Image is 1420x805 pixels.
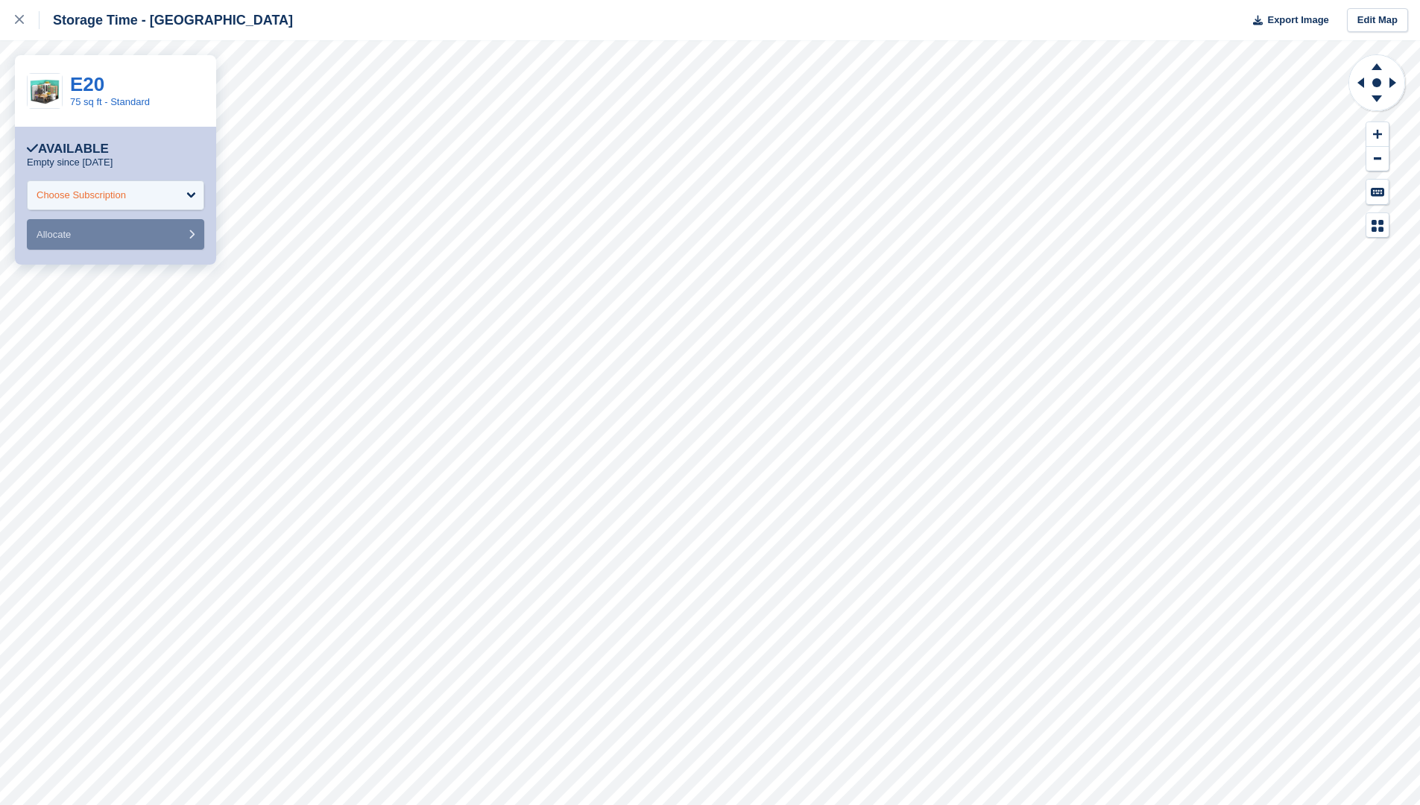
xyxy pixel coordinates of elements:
[27,142,109,157] div: Available
[37,229,71,240] span: Allocate
[1366,122,1389,147] button: Zoom In
[1366,147,1389,171] button: Zoom Out
[1366,213,1389,238] button: Map Legend
[40,11,293,29] div: Storage Time - [GEOGRAPHIC_DATA]
[1366,180,1389,204] button: Keyboard Shortcuts
[1347,8,1408,33] a: Edit Map
[28,74,62,108] img: 75ft.jpg
[1267,13,1328,28] span: Export Image
[27,219,204,250] button: Allocate
[37,188,126,203] div: Choose Subscription
[1244,8,1329,33] button: Export Image
[70,73,104,95] a: E20
[27,157,113,168] p: Empty since [DATE]
[70,96,150,107] a: 75 sq ft - Standard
